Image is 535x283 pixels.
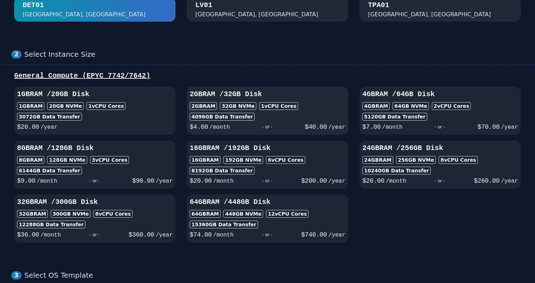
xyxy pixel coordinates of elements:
div: Select Instance Size [24,50,524,59]
span: /year [501,124,518,131]
span: $ 9.00 [17,177,35,184]
div: 1GB RAM [17,102,44,110]
h3: 2GB RAM / 32 GB Disk [190,89,345,99]
div: 3072 GB Data Transfer [17,113,82,121]
div: [GEOGRAPHIC_DATA], [GEOGRAPHIC_DATA] [368,10,491,19]
span: /year [156,178,173,184]
button: 4GBRAM /64GB Disk4GBRAM64GB NVMe2vCPU Cores5120GB Data Transfer$7.00/month- or -$70.00/year [360,87,521,135]
div: 2GB RAM [190,102,217,110]
span: /month [37,178,57,184]
div: 12 vCPU Cores [266,210,308,218]
div: 15360 GB Data Transfer [190,221,258,228]
span: $ 740.00 [301,231,327,238]
div: 3 vCPU Cores [90,156,129,164]
div: General Compute (EPYC 7742/7642) [11,71,524,81]
span: $ 70.00 [478,123,500,131]
span: $ 4.00 [190,123,208,131]
button: 16GBRAM /192GB Disk16GBRAM192GB NVMe6vCPU Cores8192GB Data Transfer$20.00/month- or -$200.00/year [187,140,348,189]
div: 3 [11,271,22,279]
div: 448 GB NVMe [223,210,263,218]
button: 64GBRAM /448GB Disk64GBRAM448GB NVMe12vCPU Cores15360GB Data Transfer$74.00/month- or -$740.00/year [187,194,348,243]
div: 32 GB NVMe [220,102,256,110]
span: /year [40,124,57,131]
span: /year [328,232,345,238]
h3: 32GB RAM / 300 GB Disk [17,197,173,207]
span: /month [210,124,230,131]
span: /month [40,232,61,238]
div: 8192 GB Data Transfer [190,167,255,174]
div: 2 vCPU Cores [432,102,471,110]
div: 8 vCPU Cores [439,156,478,164]
div: 16GB RAM [190,156,221,164]
span: $ 26.00 [362,177,384,184]
div: 2 [11,50,22,59]
div: 192 GB NVMe [223,156,263,164]
span: $ 7.00 [362,123,381,131]
div: TPA01 [368,0,389,10]
div: 1 vCPU Cores [87,102,126,110]
div: 6144 GB Data Transfer [17,167,82,174]
h3: 8GB RAM / 128 GB Disk [17,143,173,153]
h3: 1GB RAM / 20 GB Disk [17,89,173,99]
span: /month [382,124,403,131]
span: $ 90.00 [132,177,154,184]
span: $ 260.00 [474,177,500,184]
span: /year [328,178,345,184]
div: Select OS Template [24,271,524,280]
span: /year [328,124,345,131]
div: 8 vCPU Cores [93,210,132,218]
span: /month [386,178,406,184]
button: 8GBRAM /128GB Disk8GBRAM128GB NVMe3vCPU Cores6144GB Data Transfer$9.00/month- or -$90.00/year [14,140,175,189]
div: DET01 [23,0,44,10]
button: 1GBRAM /20GB Disk1GBRAM20GB NVMe1vCPU Cores3072GB Data Transfer$20.00/year [14,87,175,135]
span: $ 20.00 [190,177,212,184]
div: - or - [406,176,474,186]
span: /month [213,232,234,238]
div: 300 GB NVMe [51,210,90,218]
button: 32GBRAM /300GB Disk32GBRAM300GB NVMe8vCPU Cores12288GB Data Transfer$36.00/month- or -$360.00/year [14,194,175,243]
span: /month [213,178,234,184]
div: - or - [230,122,305,132]
div: 128 GB NVMe [47,156,87,164]
span: /year [156,232,173,238]
div: 4GB RAM [362,102,390,110]
h3: 4GB RAM / 64 GB Disk [362,89,518,99]
div: [GEOGRAPHIC_DATA], [GEOGRAPHIC_DATA] [23,10,146,19]
button: 24GBRAM /256GB Disk24GBRAM256GB NVMe8vCPU Cores10240GB Data Transfer$26.00/month- or -$260.00/year [360,140,521,189]
div: LV01 [195,0,212,10]
span: $ 74.00 [190,231,212,238]
div: - or - [61,230,129,240]
div: 5120 GB Data Transfer [362,113,427,121]
div: - or - [234,176,301,186]
div: - or - [57,176,132,186]
div: 256 GB NVMe [396,156,436,164]
div: 10240 GB Data Transfer [362,167,431,174]
h3: 24GB RAM / 256 GB Disk [362,143,518,153]
h3: 64GB RAM / 448 GB Disk [190,197,345,207]
div: - or - [402,122,477,132]
div: 1 vCPU Cores [259,102,298,110]
h3: 16GB RAM / 192 GB Disk [190,143,345,153]
div: 64GB RAM [190,210,221,218]
div: 8GB RAM [17,156,44,164]
div: [GEOGRAPHIC_DATA], [GEOGRAPHIC_DATA] [195,10,318,19]
div: 6 vCPU Cores [266,156,305,164]
div: 4096 GB Data Transfer [190,113,255,121]
span: $ 20.00 [17,123,39,131]
span: $ 36.00 [17,231,39,238]
span: $ 200.00 [301,177,327,184]
span: /year [501,178,518,184]
div: 12288 GB Data Transfer [17,221,85,228]
div: - or - [234,230,301,240]
span: $ 40.00 [305,123,327,131]
div: 64 GB NVMe [392,102,429,110]
span: $ 360.00 [129,231,154,238]
button: 2GBRAM /32GB Disk2GBRAM32GB NVMe1vCPU Cores4096GB Data Transfer$4.00/month- or -$40.00/year [187,87,348,135]
div: 24GB RAM [362,156,393,164]
div: 32GB RAM [17,210,48,218]
div: 20 GB NVMe [47,102,84,110]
